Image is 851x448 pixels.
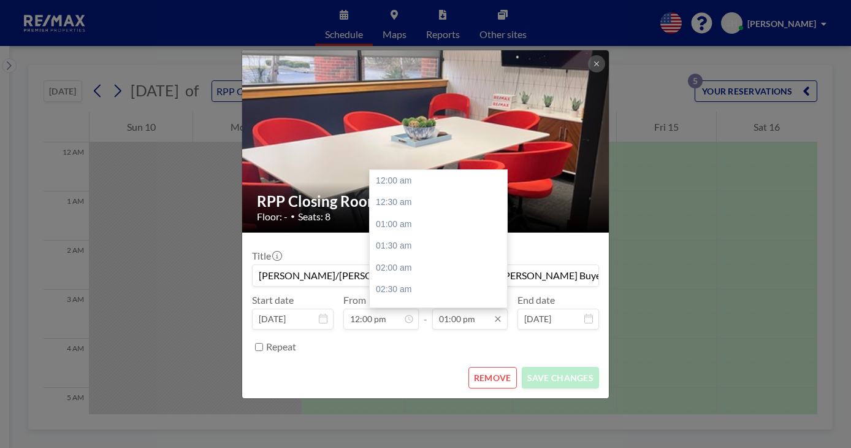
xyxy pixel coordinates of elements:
h2: RPP Closing Room [257,192,595,210]
span: - [424,298,427,325]
label: From [343,294,366,306]
input: (No title) [253,265,598,286]
span: • [291,212,295,221]
label: Repeat [266,341,296,353]
label: Start date [252,294,294,306]
div: 01:00 am [370,214,513,236]
label: End date [517,294,555,306]
div: 03:00 am [370,301,513,323]
div: 12:30 am [370,191,513,214]
div: 01:30 am [370,235,513,257]
label: Title [252,250,281,262]
span: Seats: 8 [298,210,330,223]
div: 12:00 am [370,170,513,192]
div: 02:30 am [370,279,513,301]
button: SAVE CHANGES [522,367,599,388]
span: Floor: - [257,210,288,223]
button: REMOVE [468,367,517,388]
div: 02:00 am [370,257,513,279]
